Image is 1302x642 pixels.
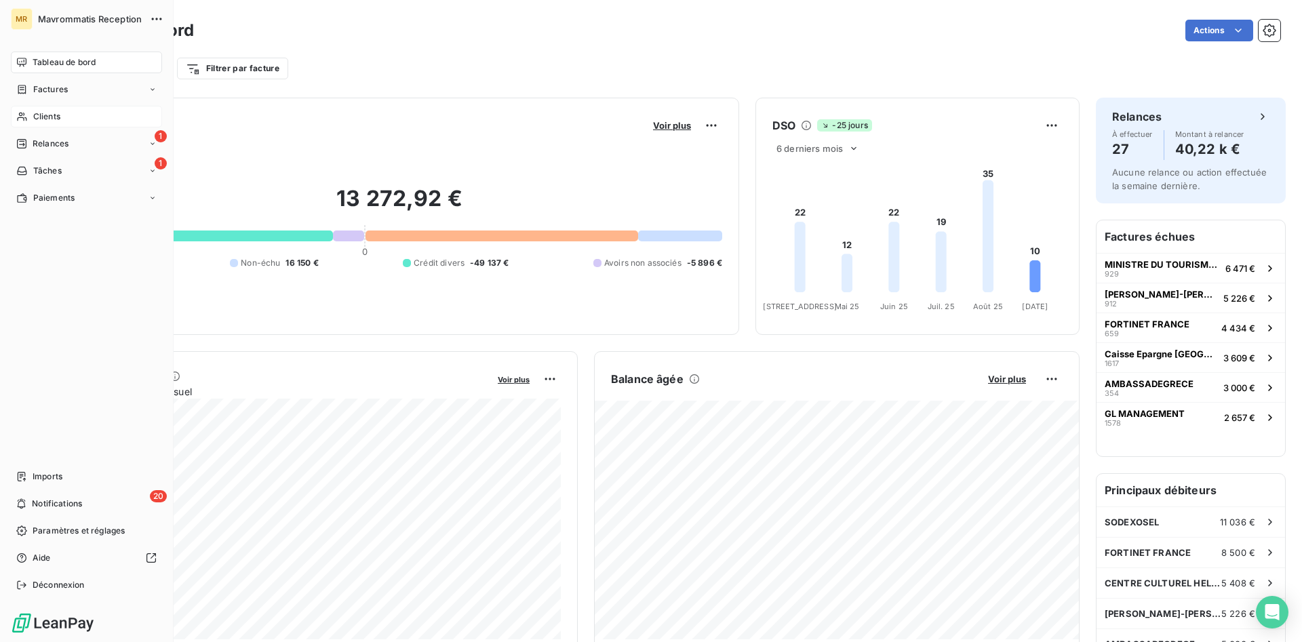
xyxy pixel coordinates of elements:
span: Paiements [33,192,75,204]
span: 5 226 € [1221,608,1255,619]
span: Factures [33,83,68,96]
h6: DSO [772,117,795,134]
span: Imports [33,470,62,483]
span: Tâches [33,165,62,177]
span: Montant à relancer [1175,130,1244,138]
span: FORTINET FRANCE [1105,547,1191,558]
button: FORTINET FRANCE6594 434 € [1097,313,1285,342]
span: 5 408 € [1221,578,1255,588]
span: Caisse Epargne [GEOGRAPHIC_DATA] [1105,348,1218,359]
button: GL MANAGEMENT15782 657 € [1097,402,1285,432]
span: [PERSON_NAME]-[PERSON_NAME] [1105,608,1221,619]
tspan: [STREET_ADDRESS] [763,302,836,311]
span: 11 036 € [1220,517,1255,527]
button: Voir plus [494,373,534,385]
span: Déconnexion [33,579,85,591]
h4: 40,22 k € [1175,138,1244,160]
span: Voir plus [653,120,691,131]
span: Voir plus [498,375,530,384]
span: 0 [362,246,368,257]
tspan: Juin 25 [880,302,908,311]
span: 6 471 € [1225,263,1255,274]
img: Logo LeanPay [11,612,95,634]
span: 354 [1105,389,1119,397]
span: Non-échu [241,257,280,269]
span: Mavrommatis Reception [38,14,142,24]
div: MR [11,8,33,30]
h6: Principaux débiteurs [1097,474,1285,506]
span: MINISTRE DU TOURISME DE [GEOGRAPHIC_DATA] [1105,259,1220,270]
span: Aucune relance ou action effectuée la semaine dernière. [1112,167,1267,191]
span: SODEXOSEL [1105,517,1159,527]
button: Voir plus [649,119,695,132]
button: [PERSON_NAME]-[PERSON_NAME]9125 226 € [1097,283,1285,313]
span: Voir plus [988,374,1026,384]
tspan: [DATE] [1022,302,1048,311]
button: MINISTRE DU TOURISME DE [GEOGRAPHIC_DATA]9296 471 € [1097,253,1285,283]
a: Aide [11,547,162,569]
span: Chiffre d'affaires mensuel [77,384,488,399]
span: FORTINET FRANCE [1105,319,1189,329]
span: 2 657 € [1224,412,1255,423]
span: À effectuer [1112,130,1153,138]
span: 1578 [1105,419,1121,427]
span: 6 derniers mois [776,143,843,154]
span: Notifications [32,498,82,510]
span: 1 [155,157,167,169]
button: Caisse Epargne [GEOGRAPHIC_DATA]16173 609 € [1097,342,1285,372]
span: 659 [1105,329,1119,338]
span: 3 000 € [1223,382,1255,393]
span: 20 [150,490,167,502]
span: 4 434 € [1221,323,1255,334]
h2: 13 272,92 € [77,185,722,226]
span: AMBASSADEGRECE [1105,378,1193,389]
span: Crédit divers [414,257,465,269]
span: [PERSON_NAME]-[PERSON_NAME] [1105,289,1218,300]
span: 5 226 € [1223,293,1255,304]
span: -49 137 € [470,257,509,269]
h4: 27 [1112,138,1153,160]
span: Avoirs non associés [604,257,682,269]
span: 912 [1105,300,1117,308]
span: 1 [155,130,167,142]
tspan: Juil. 25 [928,302,955,311]
span: 3 609 € [1223,353,1255,363]
span: Paramètres et réglages [33,525,125,537]
button: Filtrer par facture [177,58,288,79]
span: 929 [1105,270,1119,278]
span: 8 500 € [1221,547,1255,558]
span: Relances [33,138,68,150]
span: Clients [33,111,60,123]
div: Open Intercom Messenger [1256,596,1288,628]
span: 16 150 € [285,257,318,269]
button: AMBASSADEGRECE3543 000 € [1097,372,1285,402]
button: Actions [1185,20,1253,41]
span: 1617 [1105,359,1119,367]
button: Voir plus [984,373,1030,385]
span: CENTRE CULTUREL HELLENIQUE [1105,578,1221,588]
span: GL MANAGEMENT [1105,408,1185,419]
h6: Factures échues [1097,220,1285,253]
h6: Relances [1112,108,1162,125]
tspan: Août 25 [973,302,1003,311]
span: -5 896 € [687,257,722,269]
span: Tableau de bord [33,56,96,68]
h6: Balance âgée [611,371,684,387]
span: Aide [33,552,51,564]
tspan: Mai 25 [835,302,860,311]
span: -25 jours [817,119,871,132]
